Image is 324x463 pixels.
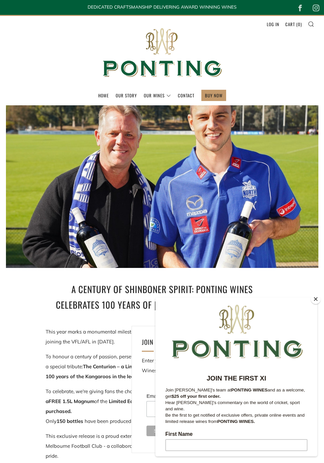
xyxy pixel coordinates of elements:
h4: Join [PERSON_NAME]'s team at ponting Wines [142,336,292,347]
p: Be the first to get notified of exclusive offers, private online events and limited release wines... [10,115,152,127]
span: This exclusive release is a proud extension of the partnership between Ponting Wines and North Me... [46,433,267,459]
a: Contact [178,90,194,101]
strong: JOIN THE FIRST XI [51,77,111,84]
strong: PONTING WINES. [62,122,100,127]
a: Log in [267,19,279,29]
a: Home [98,90,109,101]
label: Last Name [10,162,152,170]
strong: $25 off your first order. [16,96,65,101]
span: To celebrate, we're giving fans the chance to own a piece of club history. For a limited time, [46,388,269,404]
span: 0 [298,21,301,27]
span: Only [46,418,57,424]
label: Email [10,189,152,197]
span: of the [94,398,107,404]
input: Subscribe [10,217,152,229]
div: indicates required [146,385,294,391]
strong: Limited Edition ‘ [109,398,146,404]
p: Enter your email address below and get $25 off your first Ponting Wines order. [142,356,300,376]
p: Join [PERSON_NAME]'s team at and as a welcome, get [10,89,152,102]
a: Our Story [116,90,137,101]
a: Cart (0) [285,19,302,29]
strong: 150 bottles [57,418,83,424]
strong: PONTING WINES [76,90,112,95]
strong: The Centurion – a Limited Edition 1.5L magnum of Shiraz created to commemorate 100 years of the K... [46,363,277,380]
img: Ponting Wines [96,16,228,90]
label: Email Address [146,391,294,400]
strong: FREE 1.5L Magnum [49,398,94,404]
label: First Name [10,134,152,142]
p: Hear [PERSON_NAME]'s commentary on the world of cricket, sport and wine. [10,102,152,115]
a: Our Wines [144,90,171,101]
input: Subscribe [146,426,183,436]
span: To honour a century of passion, perseverance, and Shinboner spirit, Ponting Wines is proud to unv... [46,353,275,370]
h1: A Century of Shinboner Spirit: Ponting Wines Celebrates 100 Years of [GEOGRAPHIC_DATA] in the AFL [53,282,271,313]
span: have been produced, making this a collector’s item not to be missed. [83,418,240,424]
span: This year marks a monumental milestone for the North Melbourne Football Club - 100 years since jo... [46,329,268,345]
a: BUY NOW [205,90,223,101]
strong: CENTURION’ Shiraz with every dozen Ponting Wines purchased. [46,398,271,414]
span: We will send you a confirmation email to subscribe. I agree to sign up to the Ponting Wines newsl... [10,237,148,266]
button: Close [311,294,321,304]
strong: receive a [46,388,269,404]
